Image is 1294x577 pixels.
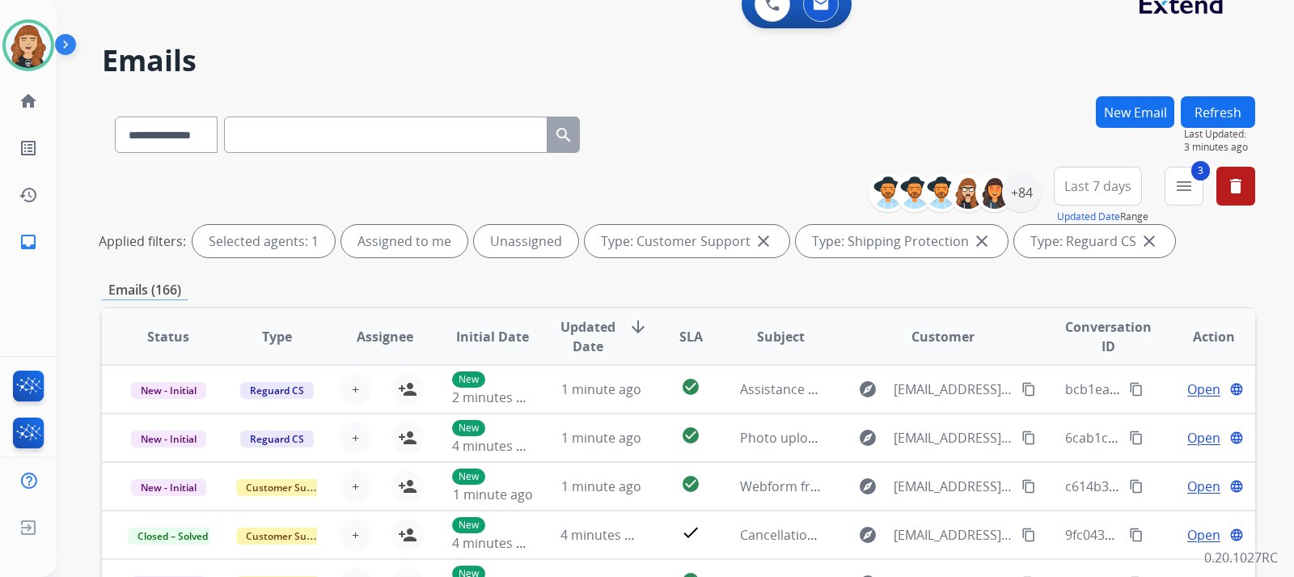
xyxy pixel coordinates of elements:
mat-icon: content_copy [1129,431,1144,445]
span: Conversation ID [1065,317,1152,356]
div: Unassigned [474,225,578,257]
span: Assignee [357,327,413,346]
span: + [352,477,359,496]
span: 2 minutes ago [452,388,539,406]
span: Range [1057,210,1148,223]
mat-icon: content_copy [1129,382,1144,397]
h2: Emails [102,45,1255,77]
mat-icon: menu [1174,176,1194,196]
span: 4 minutes ago [452,534,539,552]
mat-icon: explore [858,477,877,496]
span: Open [1187,428,1220,448]
mat-icon: close [754,231,773,251]
span: 1 minute ago [561,429,641,447]
span: SLA [679,327,703,346]
span: Open [1187,525,1220,545]
mat-icon: close [1140,231,1159,251]
mat-icon: content_copy [1021,528,1036,542]
span: Reguard CS [240,431,314,448]
button: Refresh [1181,96,1255,128]
mat-icon: content_copy [1129,528,1144,542]
span: [EMAIL_ADDRESS][DOMAIN_NAME] [894,380,1012,399]
span: [EMAIL_ADDRESS][DOMAIN_NAME] [894,428,1012,448]
span: Customer [911,327,975,346]
div: Type: Reguard CS [1014,225,1175,257]
mat-icon: explore [858,525,877,545]
span: Type [262,327,292,346]
span: New - Initial [131,382,206,399]
span: + [352,380,359,399]
span: 4 minutes ago [560,526,647,544]
button: + [340,470,372,503]
mat-icon: content_copy [1021,382,1036,397]
span: Open [1187,380,1220,399]
span: [EMAIL_ADDRESS][DOMAIN_NAME] [894,477,1012,496]
span: Cancellation Request [740,526,869,544]
mat-icon: language [1229,479,1244,494]
mat-icon: content_copy [1021,479,1036,494]
mat-icon: check_circle [681,377,700,397]
span: 3 minutes ago [1184,141,1255,154]
mat-icon: delete [1226,176,1245,196]
mat-icon: language [1229,382,1244,397]
mat-icon: person_add [398,525,417,545]
div: Type: Customer Support [585,225,789,257]
span: Status [147,327,189,346]
mat-icon: check [681,523,700,542]
span: Last Updated: [1184,128,1255,141]
span: Reguard CS [240,382,314,399]
mat-icon: language [1229,528,1244,542]
button: + [340,422,372,454]
mat-icon: check_circle [681,426,700,445]
button: 3 [1165,167,1203,206]
mat-icon: explore [858,428,877,448]
span: Customer Support [236,528,341,545]
mat-icon: search [554,125,573,145]
mat-icon: check_circle [681,474,700,494]
span: Photo upload [740,429,823,447]
span: Customer Support [236,479,341,496]
span: Closed – Solved [128,528,218,545]
p: Emails (166) [102,280,188,300]
span: [EMAIL_ADDRESS][DOMAIN_NAME] [894,525,1012,545]
span: 1 minute ago [453,486,533,503]
p: 0.20.1027RC [1204,548,1278,567]
span: + [352,428,359,448]
span: Assistance Request: Uneven Couch Cushions – Ongoing Unresolved Issue [740,380,1186,398]
mat-icon: person_add [398,477,417,496]
button: Last 7 days [1054,167,1142,206]
mat-icon: content_copy [1021,431,1036,445]
th: Action [1147,308,1255,365]
div: Selected agents: 1 [192,225,335,257]
p: Applied filters: [99,231,186,251]
p: New [452,469,485,485]
span: Open [1187,477,1220,496]
span: Subject [757,327,805,346]
span: 3 [1191,161,1210,180]
mat-icon: close [972,231,992,251]
mat-icon: arrow_downward [628,317,648,337]
p: New [452,420,485,436]
mat-icon: history [19,185,38,205]
p: New [452,371,485,388]
span: New - Initial [131,431,206,448]
span: New - Initial [131,479,206,496]
div: +84 [1002,173,1041,212]
mat-icon: language [1229,431,1244,445]
span: + [352,525,359,545]
mat-icon: content_copy [1129,479,1144,494]
mat-icon: home [19,91,38,111]
span: Last 7 days [1064,183,1131,189]
button: + [340,373,372,405]
span: Webform from [EMAIL_ADDRESS][DOMAIN_NAME] on [DATE] [740,477,1106,495]
span: 1 minute ago [561,380,641,398]
mat-icon: list_alt [19,138,38,158]
img: avatar [6,23,51,68]
button: + [340,519,372,551]
span: 1 minute ago [561,477,641,495]
span: Updated Date [560,317,615,356]
button: New Email [1096,96,1174,128]
div: Type: Shipping Protection [796,225,1008,257]
span: Initial Date [456,327,529,346]
mat-icon: explore [858,380,877,399]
